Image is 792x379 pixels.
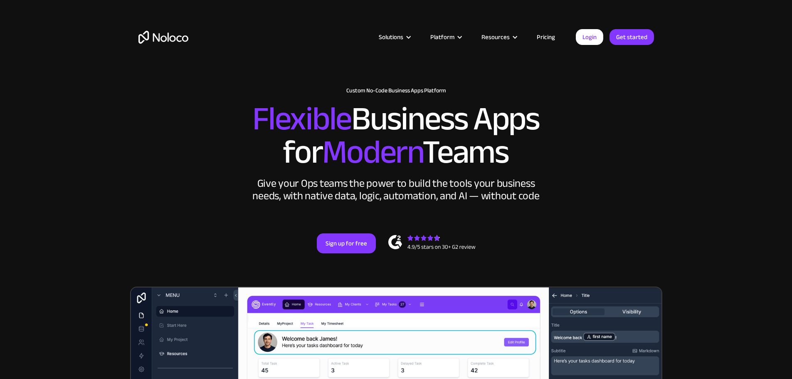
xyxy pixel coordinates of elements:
[138,87,654,94] h1: Custom No-Code Business Apps Platform
[317,233,376,253] a: Sign up for free
[379,32,403,42] div: Solutions
[251,177,542,202] div: Give your Ops teams the power to build the tools your business needs, with native data, logic, au...
[481,32,510,42] div: Resources
[526,32,565,42] a: Pricing
[138,102,654,169] h2: Business Apps for Teams
[430,32,454,42] div: Platform
[252,88,351,150] span: Flexible
[322,121,422,183] span: Modern
[609,29,654,45] a: Get started
[576,29,603,45] a: Login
